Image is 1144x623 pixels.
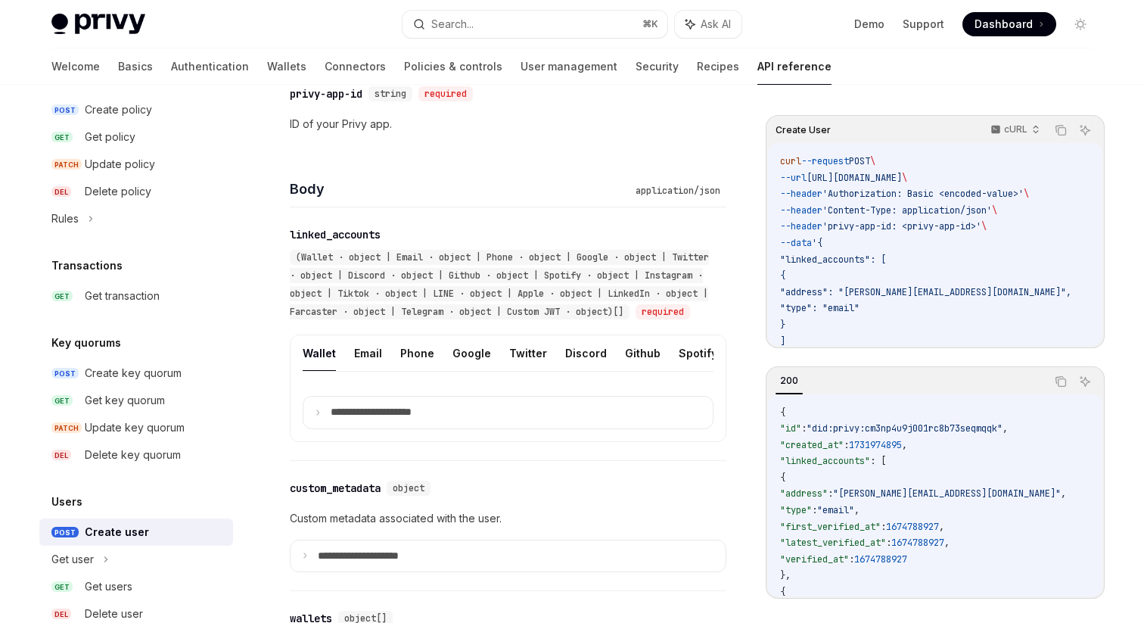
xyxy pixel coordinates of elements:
[85,182,151,201] div: Delete policy
[39,573,233,600] a: GETGet users
[85,101,152,119] div: Create policy
[51,210,79,228] div: Rules
[85,605,143,623] div: Delete user
[630,183,726,198] div: application/json
[51,550,94,568] div: Get user
[303,335,336,371] button: Wallet
[51,132,73,143] span: GET
[636,48,679,85] a: Security
[85,287,160,305] div: Get transaction
[39,96,233,123] a: POSTCreate policy
[780,455,870,467] span: "linked_accounts"
[939,521,944,533] span: ,
[849,439,902,451] span: 1731974895
[817,504,854,516] span: "email"
[375,88,406,100] span: string
[85,128,135,146] div: Get policy
[944,537,950,549] span: ,
[290,179,630,199] h4: Body
[701,17,731,32] span: Ask AI
[51,368,79,379] span: POST
[780,335,785,347] span: ]
[39,151,233,178] a: PATCHUpdate policy
[854,553,907,565] span: 1674788927
[807,422,1003,435] span: "did:privy:cm3np4u9j001rc8b73seqmqqk"
[675,11,741,38] button: Ask AI
[1003,422,1008,435] span: ,
[39,519,233,546] a: POSTCreate user
[51,186,71,198] span: DEL
[679,335,717,371] button: Spotify
[780,553,849,565] span: "verified_at"
[822,188,1024,200] span: 'Authorization: Basic <encoded-value>'
[822,220,981,232] span: 'privy-app-id: <privy-app-id>'
[902,172,907,184] span: \
[780,188,822,200] span: --header
[780,302,860,314] span: "type": "email"
[902,439,907,451] span: ,
[881,521,886,533] span: :
[844,439,849,451] span: :
[325,48,386,85] a: Connectors
[780,521,881,533] span: "first_verified_at"
[780,155,801,167] span: curl
[51,581,73,593] span: GET
[290,251,709,318] span: (Wallet · object | Email · object | Phone · object | Google · object | Twitter · object | Discord...
[891,537,944,549] span: 1674788927
[870,155,875,167] span: \
[51,395,73,407] span: GET
[85,391,165,410] div: Get key quorum
[886,537,891,549] span: :
[636,304,690,319] div: required
[1051,120,1071,140] button: Copy the contents from the code block
[431,15,474,33] div: Search...
[981,220,987,232] span: \
[625,335,661,371] button: Github
[780,237,812,249] span: --data
[757,48,832,85] a: API reference
[642,18,658,30] span: ⌘ K
[393,482,424,494] span: object
[51,159,82,170] span: PATCH
[39,387,233,414] a: GETGet key quorum
[780,537,886,549] span: "latest_verified_at"
[51,334,121,352] h5: Key quorums
[854,17,884,32] a: Demo
[780,439,844,451] span: "created_at"
[51,450,71,461] span: DEL
[85,523,149,541] div: Create user
[780,319,785,331] span: }
[780,569,791,581] span: },
[870,455,886,467] span: : [
[290,227,381,242] div: linked_accounts
[780,204,822,216] span: --header
[290,509,726,528] p: Custom metadata associated with the user.
[85,578,132,596] div: Get users
[780,254,886,266] span: "linked_accounts": [
[801,422,807,435] span: :
[780,504,812,516] span: "type"
[780,487,828,500] span: "address"
[290,86,362,101] div: privy-app-id
[39,123,233,151] a: GETGet policy
[403,11,667,38] button: Search...⌘K
[780,269,785,282] span: {
[39,360,233,387] a: POSTCreate key quorum
[812,504,817,516] span: :
[565,335,607,371] button: Discord
[822,204,992,216] span: 'Content-Type: application/json'
[39,441,233,469] a: DELDelete key quorum
[1004,123,1027,136] p: cURL
[1061,487,1066,500] span: ,
[849,553,854,565] span: :
[962,12,1056,36] a: Dashboard
[1075,372,1095,391] button: Ask AI
[51,14,145,35] img: light logo
[807,172,902,184] span: [URL][DOMAIN_NAME]
[780,172,807,184] span: --url
[521,48,617,85] a: User management
[975,17,1033,32] span: Dashboard
[801,155,849,167] span: --request
[85,446,181,464] div: Delete key quorum
[849,155,870,167] span: POST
